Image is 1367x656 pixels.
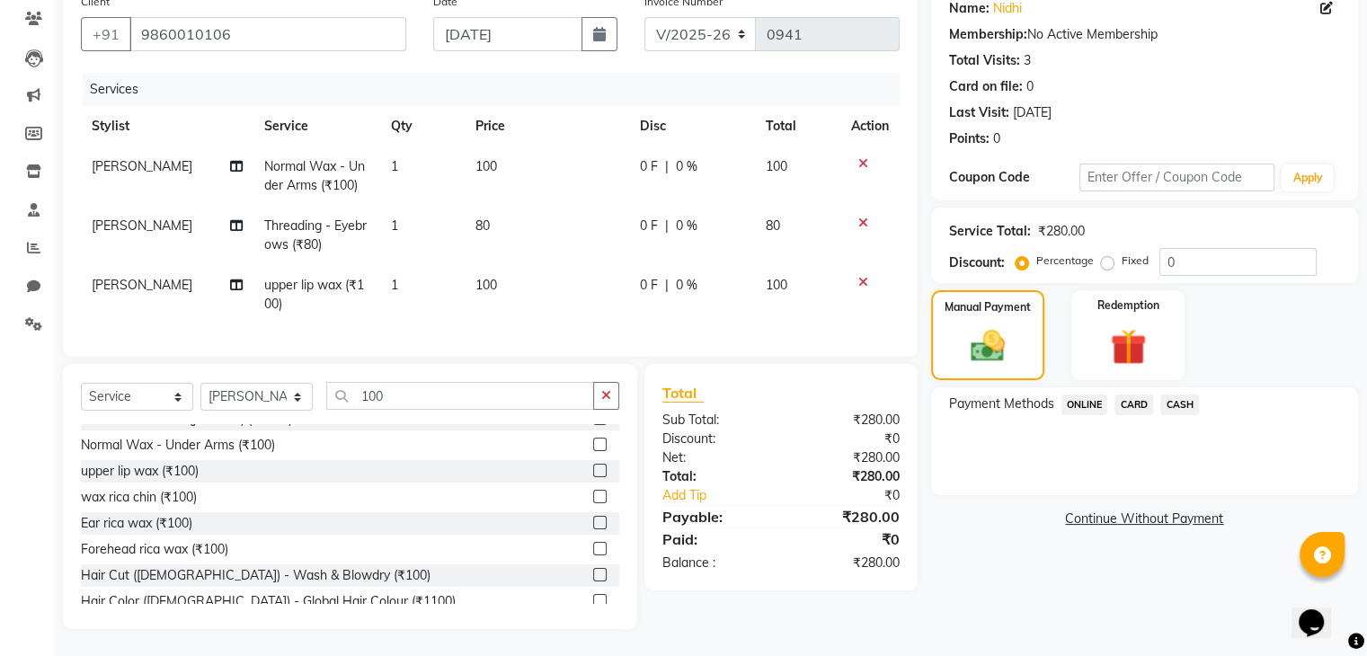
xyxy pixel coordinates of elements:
[81,540,228,559] div: Forehead rica wax (₹100)
[1013,103,1052,122] div: [DATE]
[81,17,131,51] button: +91
[264,277,364,312] span: upper lip wax (₹100)
[766,217,780,234] span: 80
[649,467,781,486] div: Total:
[781,506,913,527] div: ₹280.00
[81,514,192,533] div: Ear rica wax (₹100)
[766,158,787,174] span: 100
[781,554,913,572] div: ₹280.00
[755,106,840,146] th: Total
[662,384,704,403] span: Total
[264,217,367,253] span: Threading - Eyebrows (₹80)
[949,394,1054,413] span: Payment Methods
[949,77,1023,96] div: Card on file:
[676,276,697,295] span: 0 %
[1026,77,1034,96] div: 0
[640,276,658,295] span: 0 F
[935,510,1354,528] a: Continue Without Payment
[949,129,990,148] div: Points:
[81,436,275,455] div: Normal Wax - Under Arms (₹100)
[475,217,490,234] span: 80
[949,51,1020,70] div: Total Visits:
[949,103,1009,122] div: Last Visit:
[993,129,1000,148] div: 0
[960,326,1016,366] img: _cash.svg
[391,217,398,234] span: 1
[649,486,803,505] a: Add Tip
[264,158,365,193] span: Normal Wax - Under Arms (₹100)
[81,106,253,146] th: Stylist
[1160,394,1199,415] span: CASH
[649,411,781,430] div: Sub Total:
[391,277,398,293] span: 1
[465,106,629,146] th: Price
[766,277,787,293] span: 100
[665,157,669,176] span: |
[781,411,913,430] div: ₹280.00
[1038,222,1085,241] div: ₹280.00
[1024,51,1031,70] div: 3
[649,554,781,572] div: Balance :
[83,73,913,106] div: Services
[803,486,912,505] div: ₹0
[949,25,1027,44] div: Membership:
[781,467,913,486] div: ₹280.00
[840,106,900,146] th: Action
[475,277,497,293] span: 100
[253,106,380,146] th: Service
[949,222,1031,241] div: Service Total:
[1122,253,1149,269] label: Fixed
[665,276,669,295] span: |
[1036,253,1094,269] label: Percentage
[326,382,594,410] input: Search or Scan
[781,528,913,550] div: ₹0
[640,217,658,235] span: 0 F
[92,217,192,234] span: [PERSON_NAME]
[81,462,199,481] div: upper lip wax (₹100)
[781,448,913,467] div: ₹280.00
[391,158,398,174] span: 1
[92,277,192,293] span: [PERSON_NAME]
[649,430,781,448] div: Discount:
[380,106,465,146] th: Qty
[81,488,197,507] div: wax rica chin (₹100)
[475,158,497,174] span: 100
[92,158,192,174] span: [PERSON_NAME]
[649,506,781,527] div: Payable:
[649,528,781,550] div: Paid:
[1097,297,1159,314] label: Redemption
[81,566,431,585] div: Hair Cut ([DEMOGRAPHIC_DATA]) - Wash & Blowdry (₹100)
[676,157,697,176] span: 0 %
[665,217,669,235] span: |
[949,25,1340,44] div: No Active Membership
[129,17,406,51] input: Search by Name/Mobile/Email/Code
[1099,324,1158,369] img: _gift.svg
[949,168,1079,187] div: Coupon Code
[1079,164,1275,191] input: Enter Offer / Coupon Code
[1282,164,1333,191] button: Apply
[781,430,913,448] div: ₹0
[1292,584,1349,638] iframe: chat widget
[1061,394,1108,415] span: ONLINE
[81,592,456,611] div: Hair Color ([DEMOGRAPHIC_DATA]) - Global Hair Colour (₹1100)
[649,448,781,467] div: Net:
[949,253,1005,272] div: Discount:
[945,299,1031,315] label: Manual Payment
[629,106,755,146] th: Disc
[640,157,658,176] span: 0 F
[1114,394,1153,415] span: CARD
[676,217,697,235] span: 0 %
